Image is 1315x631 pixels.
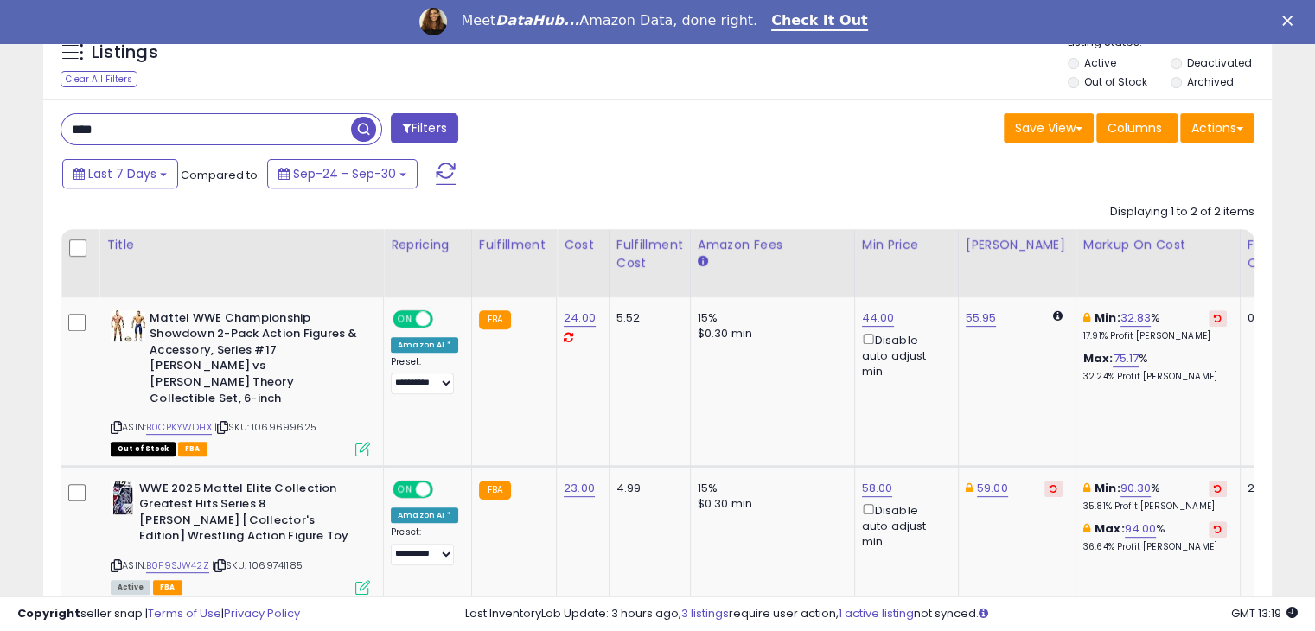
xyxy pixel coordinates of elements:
[966,309,997,327] a: 55.95
[771,12,868,31] a: Check It Out
[1282,16,1299,26] div: Close
[1248,236,1307,272] div: Fulfillable Quantity
[1083,521,1227,553] div: %
[61,71,137,87] div: Clear All Filters
[1248,310,1301,326] div: 0
[153,580,182,595] span: FBA
[391,526,458,565] div: Preset:
[1083,500,1227,513] p: 35.81% Profit [PERSON_NAME]
[181,167,260,183] span: Compared to:
[1083,350,1114,366] b: Max:
[1083,330,1227,342] p: 17.91% Profit [PERSON_NAME]
[616,481,677,496] div: 4.99
[139,481,349,549] b: WWE 2025 Mattel Elite Collection Greatest Hits Series 8 [PERSON_NAME] [Collector's Edition] Wrest...
[224,605,300,621] a: Privacy Policy
[479,236,549,254] div: Fulfillment
[214,420,316,434] span: | SKU: 1069699625
[681,605,729,621] a: 3 listings
[698,496,841,512] div: $0.30 min
[1083,351,1227,383] div: %
[1076,229,1240,297] th: The percentage added to the cost of goods (COGS) that forms the calculator for Min & Max prices.
[1186,55,1251,70] label: Deactivated
[1004,113,1094,143] button: Save View
[1120,309,1152,327] a: 32.83
[1186,74,1233,89] label: Archived
[1083,482,1090,494] i: This overrides the store level min markup for this listing
[1214,484,1222,493] i: Revert to store-level Min Markup
[862,236,951,254] div: Min Price
[111,442,176,456] span: All listings that are currently out of stock and unavailable for purchase on Amazon
[111,481,135,515] img: 41BygKtqSKL._SL40_.jpg
[461,12,757,29] div: Meet Amazon Data, done right.
[431,481,458,496] span: OFF
[966,482,973,494] i: This overrides the store level Dynamic Max Price for this listing
[465,606,1298,622] div: Last InventoryLab Update: 3 hours ago, require user action, not synced.
[92,41,158,65] h5: Listings
[839,605,914,621] a: 1 active listing
[431,311,458,326] span: OFF
[564,236,602,254] div: Cost
[146,558,209,573] a: B0F9SJW42Z
[267,159,418,188] button: Sep-24 - Sep-30
[862,330,945,380] div: Disable auto adjust min
[1083,371,1227,383] p: 32.24% Profit [PERSON_NAME]
[1108,119,1162,137] span: Columns
[17,605,80,621] strong: Copyright
[394,311,416,326] span: ON
[1084,74,1147,89] label: Out of Stock
[391,337,458,353] div: Amazon AI *
[394,481,416,496] span: ON
[479,310,511,329] small: FBA
[391,236,464,254] div: Repricing
[616,310,677,326] div: 5.52
[1180,113,1254,143] button: Actions
[111,310,145,341] img: 41NjDHmTIkL._SL40_.jpg
[146,420,212,435] a: B0CPKYWDHX
[495,12,579,29] i: DataHub...
[862,500,945,551] div: Disable auto adjust min
[1125,520,1157,538] a: 94.00
[1110,204,1254,220] div: Displaying 1 to 2 of 2 items
[391,113,458,143] button: Filters
[966,236,1069,254] div: [PERSON_NAME]
[1095,520,1125,537] b: Max:
[479,481,511,500] small: FBA
[62,159,178,188] button: Last 7 Days
[862,309,895,327] a: 44.00
[150,310,360,411] b: Mattel WWE Championship Showdown 2-Pack Action Figures & Accessory, Series #17 [PERSON_NAME] vs [...
[1095,309,1120,326] b: Min:
[111,580,150,595] span: All listings currently available for purchase on Amazon
[17,606,300,622] div: seller snap | |
[419,8,447,35] img: Profile image for Georgie
[1113,350,1139,367] a: 75.17
[1050,484,1057,493] i: Revert to store-level Dynamic Max Price
[1231,605,1298,621] span: 2025-10-9 13:19 GMT
[1120,480,1152,497] a: 90.30
[1083,236,1233,254] div: Markup on Cost
[391,507,458,523] div: Amazon AI *
[698,481,841,496] div: 15%
[698,236,847,254] div: Amazon Fees
[1083,481,1227,513] div: %
[106,236,376,254] div: Title
[148,605,221,621] a: Terms of Use
[616,236,683,272] div: Fulfillment Cost
[88,165,156,182] span: Last 7 Days
[862,480,893,497] a: 58.00
[391,356,458,395] div: Preset:
[111,310,370,455] div: ASIN:
[1248,481,1301,496] div: 24
[293,165,396,182] span: Sep-24 - Sep-30
[698,310,841,326] div: 15%
[212,558,303,572] span: | SKU: 1069741185
[1214,525,1222,533] i: Revert to store-level Max Markup
[564,309,596,327] a: 24.00
[1083,310,1227,342] div: %
[1084,55,1116,70] label: Active
[1095,480,1120,496] b: Min:
[698,326,841,341] div: $0.30 min
[1083,523,1090,534] i: This overrides the store level max markup for this listing
[564,480,595,497] a: 23.00
[1096,113,1178,143] button: Columns
[178,442,207,456] span: FBA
